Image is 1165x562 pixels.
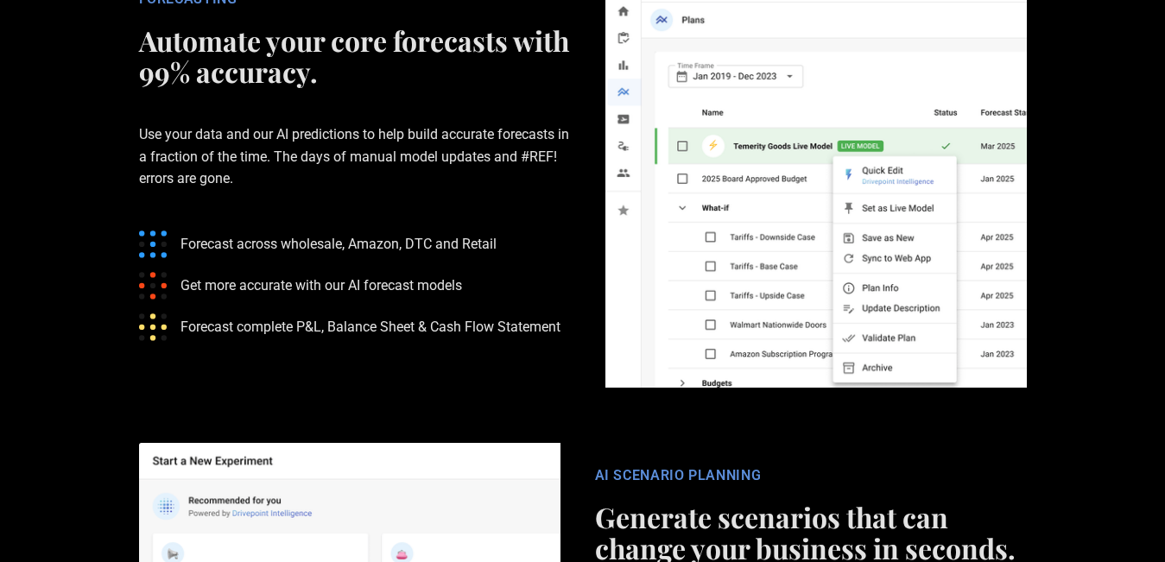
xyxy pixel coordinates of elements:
[595,467,1027,484] div: AI SCENARIO PLANNING
[180,275,462,296] p: Get more accurate with our AI forecast models
[139,96,571,217] p: Use your data and our AI predictions to help build accurate forecasts in a fraction of the time. ...
[180,233,497,255] p: Forecast across wholesale, Amazon, DTC and Retail
[180,316,560,338] p: Forecast complete P&L, Balance Sheet & Cash Flow Statement
[139,25,571,87] h2: Automate your core forecasts with 99% accuracy.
